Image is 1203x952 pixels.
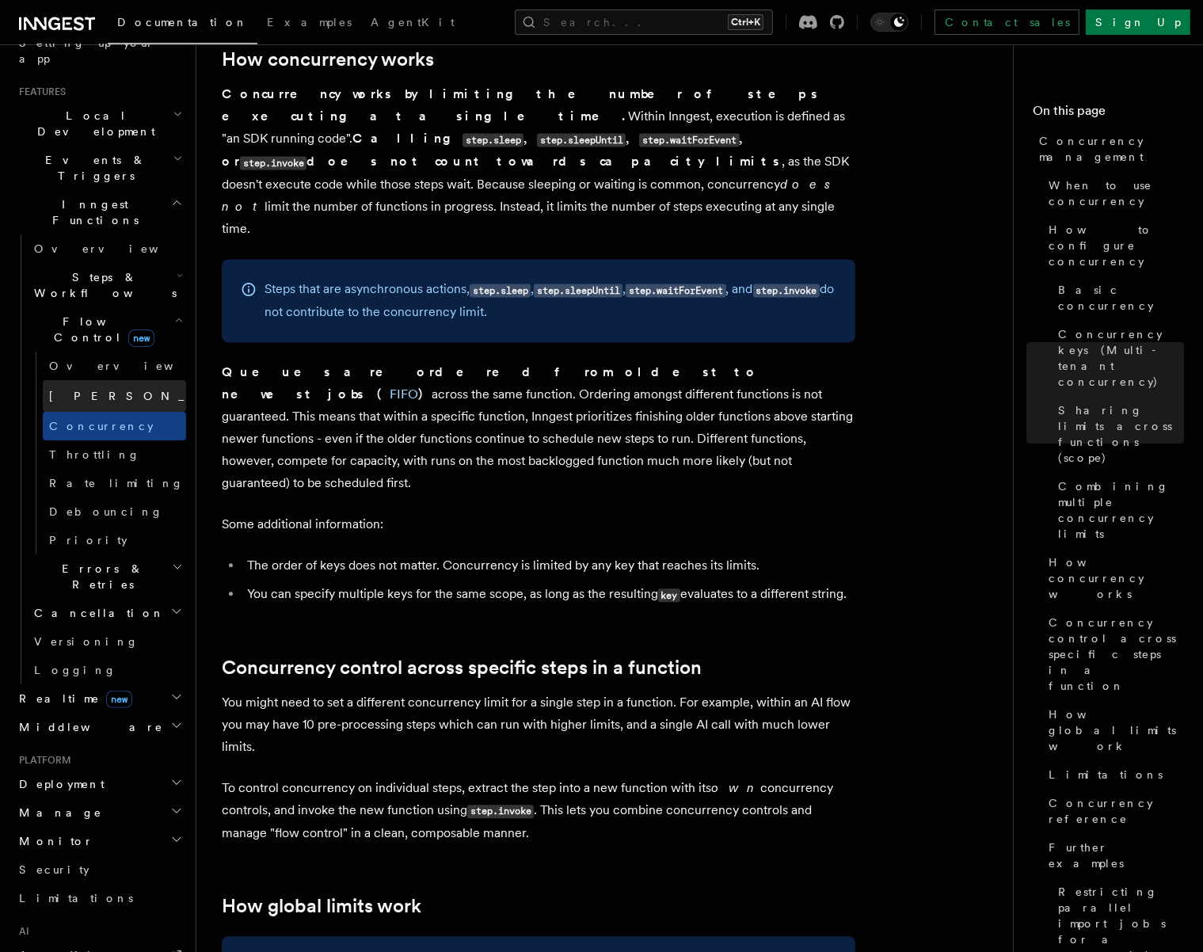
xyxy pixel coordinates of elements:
[13,827,186,855] button: Monitor
[108,5,257,44] a: Documentation
[1058,326,1184,390] span: Concurrency keys (Multi-tenant concurrency)
[28,234,186,263] a: Overview
[49,534,128,546] span: Priority
[1042,789,1184,833] a: Concurrency reference
[1049,222,1184,269] span: How to configure concurrency
[28,307,186,352] button: Flow Controlnew
[222,86,820,124] strong: Concurrency works by limiting the number of steps executing at a single time.
[43,352,186,380] a: Overview
[870,13,908,32] button: Toggle dark mode
[242,583,855,606] li: You can specify multiple keys for the same scope, as long as the resulting evaluates to a differe...
[13,770,186,798] button: Deployment
[242,554,855,577] li: The order of keys does not matter. Concurrency is limited by any key that reaches its limits.
[626,284,725,297] code: step.waitForEvent
[222,131,782,169] strong: Calling , , , or does not count towards capacity limits
[222,513,855,535] p: Some additional information:
[935,10,1079,35] a: Contact sales
[28,599,186,627] button: Cancellation
[1052,472,1184,548] a: Combining multiple concurrency limits
[13,713,186,741] button: Middleware
[534,284,622,297] code: step.sleepUntil
[361,5,464,43] a: AgentKit
[49,477,184,489] span: Rate limiting
[222,691,855,758] p: You might need to set a different concurrency limit for a single step in a function. For example,...
[1033,101,1184,127] h4: On this page
[13,684,186,713] button: Realtimenew
[49,390,281,402] span: [PERSON_NAME]
[34,635,139,648] span: Versioning
[43,380,186,412] a: [PERSON_NAME]
[43,469,186,497] a: Rate limiting
[28,352,186,554] div: Flow Controlnew
[222,895,421,917] a: How global limits work
[1042,215,1184,276] a: How to configure concurrency
[13,805,102,821] span: Manage
[1052,320,1184,396] a: Concurrency keys (Multi-tenant concurrency)
[34,664,116,676] span: Logging
[1042,171,1184,215] a: When to use concurrency
[267,16,352,29] span: Examples
[13,86,66,98] span: Features
[43,440,186,469] a: Throttling
[1058,402,1184,466] span: Sharing limits across functions (scope)
[257,5,361,43] a: Examples
[13,108,173,139] span: Local Development
[13,754,71,767] span: Platform
[371,16,455,29] span: AgentKit
[222,361,855,494] p: across the same function. Ordering amongst different functions is not guaranteed. This means that...
[537,133,626,147] code: step.sleepUntil
[1033,127,1184,171] a: Concurrency management
[19,863,89,876] span: Security
[728,14,763,30] kbd: Ctrl+K
[463,133,523,147] code: step.sleep
[49,420,154,432] span: Concurrency
[49,505,163,518] span: Debouncing
[1049,177,1184,209] span: When to use concurrency
[753,284,820,297] code: step.invoke
[13,833,93,849] span: Monitor
[13,146,186,190] button: Events & Triggers
[1052,396,1184,472] a: Sharing limits across functions (scope)
[28,269,177,301] span: Steps & Workflows
[128,329,154,347] span: new
[222,364,759,402] strong: Queues are ordered from oldest to newest jobs ( )
[13,719,163,735] span: Middleware
[28,627,186,656] a: Versioning
[28,561,172,592] span: Errors & Retries
[658,588,680,602] code: key
[1049,767,1163,783] span: Limitations
[222,657,702,679] a: Concurrency control across specific steps in a function
[28,554,186,599] button: Errors & Retries
[1058,282,1184,314] span: Basic concurrency
[1049,706,1184,754] span: How global limits work
[1058,478,1184,542] span: Combining multiple concurrency limits
[13,884,186,912] a: Limitations
[13,855,186,884] a: Security
[1042,833,1184,878] a: Further examples
[13,798,186,827] button: Manage
[1042,548,1184,608] a: How concurrency works
[515,10,773,35] button: Search...Ctrl+K
[1052,276,1184,320] a: Basic concurrency
[1042,700,1184,760] a: How global limits work
[13,925,29,938] span: AI
[13,29,186,73] a: Setting up your app
[1049,840,1184,871] span: Further examples
[1086,10,1190,35] a: Sign Up
[265,278,836,323] p: Steps that are asynchronous actions, , , , and do not contribute to the concurrency limit.
[28,605,165,621] span: Cancellation
[13,101,186,146] button: Local Development
[34,242,197,255] span: Overview
[13,190,186,234] button: Inngest Functions
[470,284,531,297] code: step.sleep
[13,196,171,228] span: Inngest Functions
[1049,554,1184,602] span: How concurrency works
[49,360,212,372] span: Overview
[28,656,186,684] a: Logging
[639,133,739,147] code: step.waitForEvent
[240,156,306,169] code: step.invoke
[43,526,186,554] a: Priority
[467,805,534,818] code: step.invoke
[43,497,186,526] a: Debouncing
[1049,795,1184,827] span: Concurrency reference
